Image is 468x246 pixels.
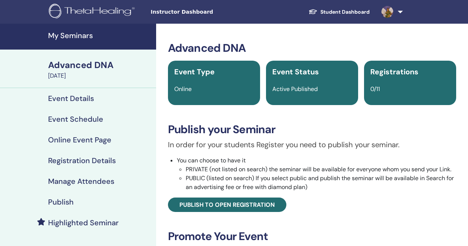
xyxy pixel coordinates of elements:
[174,85,192,93] span: Online
[48,198,74,206] h4: Publish
[370,67,418,77] span: Registrations
[309,9,317,15] img: graduation-cap-white.svg
[48,177,114,186] h4: Manage Attendees
[370,85,380,93] span: 0/11
[168,198,286,212] a: Publish to open registration
[186,165,456,174] li: PRIVATE (not listed on search) the seminar will be available for everyone whom you send your Link.
[303,5,376,19] a: Student Dashboard
[272,67,319,77] span: Event Status
[48,31,152,40] h4: My Seminars
[177,156,456,192] li: You can choose to have it
[48,71,152,80] div: [DATE]
[381,6,393,18] img: default.jpg
[168,123,456,136] h3: Publish your Seminar
[48,59,152,71] div: Advanced DNA
[44,59,156,80] a: Advanced DNA[DATE]
[186,174,456,192] li: PUBLIC (listed on search) If you select public and publish the seminar will be available in Searc...
[168,230,456,243] h3: Promote Your Event
[48,135,111,144] h4: Online Event Page
[48,94,94,103] h4: Event Details
[174,67,215,77] span: Event Type
[272,85,318,93] span: Active Published
[168,139,456,150] p: In order for your students Register you need to publish your seminar.
[151,8,262,16] span: Instructor Dashboard
[168,41,456,55] h3: Advanced DNA
[48,218,119,227] h4: Highlighted Seminar
[48,156,116,165] h4: Registration Details
[48,115,103,124] h4: Event Schedule
[49,4,137,20] img: logo.png
[179,201,275,209] span: Publish to open registration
